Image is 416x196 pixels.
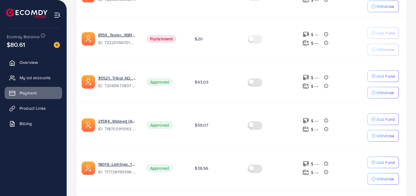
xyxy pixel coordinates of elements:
span: ID: 7177281993980297217 [98,169,137,175]
img: top-up amount [303,74,309,81]
p: $ --- [311,31,318,38]
a: 8159_Tester_1681506806609 [98,32,137,38]
span: ID: 7222016670129307649 [98,39,137,46]
button: Add Fund [367,70,399,82]
button: Add Fund [367,157,399,168]
p: Withdraw [376,132,394,139]
p: $ --- [311,39,318,47]
p: $ --- [311,126,318,133]
span: Billing [20,120,32,127]
span: Payment [20,90,37,96]
a: My ad accounts [5,72,62,84]
p: Add Fund [376,159,395,166]
img: ic-ads-acc.e4c84228.svg [82,118,95,132]
span: ID: 7208567383781359618 [98,83,137,89]
img: ic-ads-acc.e4c84228.svg [82,75,95,89]
p: Withdraw [376,89,394,96]
img: top-up amount [303,117,309,124]
p: Withdraw [376,175,394,183]
p: Withdraw [376,46,394,53]
span: Ecomdy Balance [7,34,40,40]
a: Overview [5,56,62,68]
img: top-up amount [303,40,309,46]
a: 21534_Waleed (Ad Account)_1673362962744 [98,118,137,124]
p: Add Fund [376,29,395,37]
img: top-up amount [303,126,309,132]
span: $38.56 [195,165,208,171]
button: Withdraw [367,130,399,142]
span: $59.07 [195,122,208,128]
span: Approved [146,121,173,129]
span: Approved [146,164,173,172]
img: ic-ads-acc.e4c84228.svg [82,161,95,175]
div: <span class='underline'>35521_Tribal AD_1678378086761</span></br>7208567383781359618 [98,75,137,89]
span: ID: 7187039110631145473 [98,126,137,132]
a: Product Links [5,102,62,114]
p: Withdraw [376,3,394,10]
span: $20 [195,36,202,42]
img: logo [6,9,47,18]
p: Add Fund [376,72,395,80]
a: 18019_Lightnex_1671190486617 [98,161,137,167]
p: $ --- [311,117,318,124]
p: $ --- [311,74,318,81]
div: <span class='underline'>21534_Waleed (Ad Account)_1673362962744</span></br>7187039110631145473 [98,118,137,132]
span: Overview [20,59,38,65]
img: top-up amount [303,83,309,89]
span: Punishment [146,35,177,43]
p: $ --- [311,169,318,176]
span: Product Links [20,105,46,111]
button: Withdraw [367,44,399,55]
span: $80.61 [7,40,25,49]
span: My ad accounts [20,75,51,81]
a: 35521_Tribal AD_1678378086761 [98,75,137,81]
span: $43.03 [195,79,208,85]
img: menu [54,12,61,19]
img: ic-ads-acc.e4c84228.svg [82,32,95,46]
button: Withdraw [367,87,399,98]
img: top-up amount [303,169,309,176]
a: Payment [5,87,62,99]
button: Withdraw [367,1,399,12]
p: $ --- [311,160,318,168]
button: Add Fund [367,27,399,39]
button: Withdraw [367,173,399,185]
a: Billing [5,117,62,130]
div: <span class='underline'>8159_Tester_1681506806609</span></br>7222016670129307649 [98,32,137,46]
img: image [54,42,60,48]
span: Approved [146,78,173,86]
button: Add Fund [367,113,399,125]
div: <span class='underline'>18019_Lightnex_1671190486617</span></br>7177281993980297217 [98,161,137,175]
p: Add Fund [376,116,395,123]
img: top-up amount [303,31,309,38]
p: $ --- [311,83,318,90]
iframe: Chat [390,168,411,191]
img: top-up amount [303,161,309,167]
